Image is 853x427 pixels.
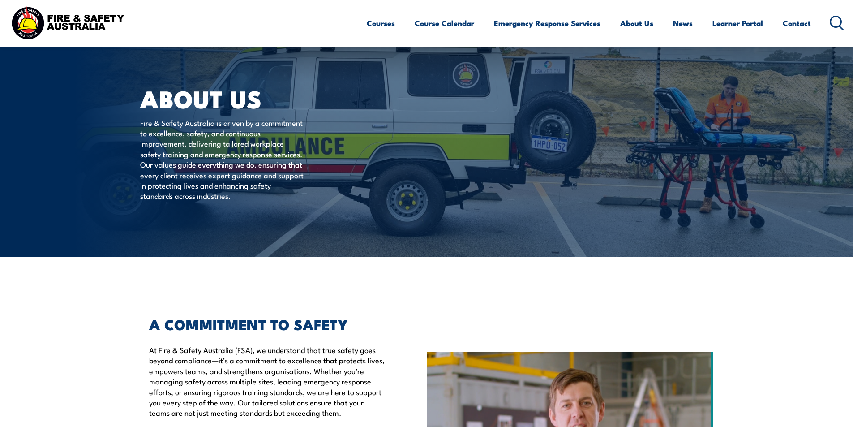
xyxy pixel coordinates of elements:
p: At Fire & Safety Australia (FSA), we understand that true safety goes beyond compliance—it’s a co... [149,345,386,418]
a: About Us [620,11,653,35]
a: News [673,11,693,35]
p: Fire & Safety Australia is driven by a commitment to excellence, safety, and continuous improveme... [140,117,304,201]
h2: A COMMITMENT TO SAFETY [149,318,386,330]
h1: About Us [140,88,361,109]
a: Course Calendar [415,11,474,35]
a: Contact [783,11,811,35]
a: Emergency Response Services [494,11,600,35]
a: Learner Portal [712,11,763,35]
a: Courses [367,11,395,35]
